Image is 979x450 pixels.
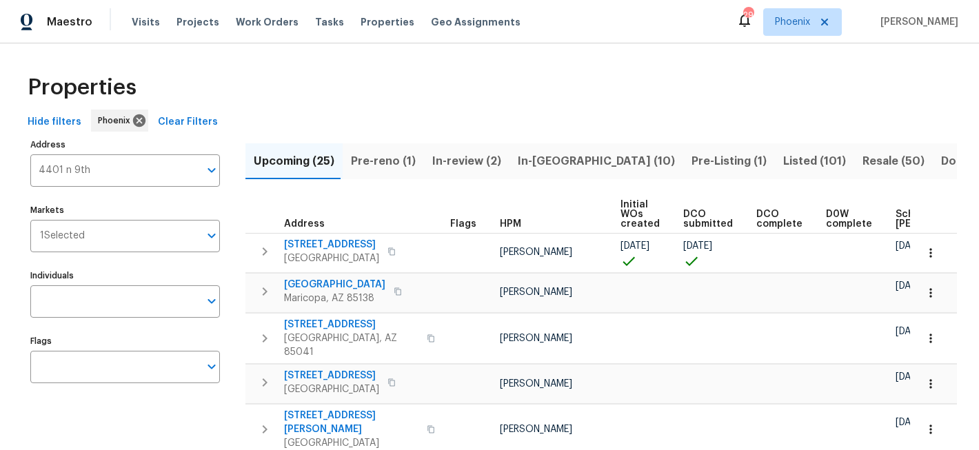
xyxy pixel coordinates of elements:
[284,292,385,305] span: Maricopa, AZ 85138
[40,230,85,242] span: 1 Selected
[896,209,973,229] span: Scheduled [PERSON_NAME]
[500,379,572,389] span: [PERSON_NAME]
[202,357,221,376] button: Open
[500,287,572,297] span: [PERSON_NAME]
[692,152,767,171] span: Pre-Listing (1)
[620,200,660,229] span: Initial WOs created
[862,152,925,171] span: Resale (50)
[500,219,521,229] span: HPM
[30,337,220,345] label: Flags
[158,114,218,131] span: Clear Filters
[254,152,334,171] span: Upcoming (25)
[176,15,219,29] span: Projects
[91,110,148,132] div: Phoenix
[28,81,137,94] span: Properties
[431,15,521,29] span: Geo Assignments
[875,15,958,29] span: [PERSON_NAME]
[896,281,925,291] span: [DATE]
[518,152,675,171] span: In-[GEOGRAPHIC_DATA] (10)
[500,247,572,257] span: [PERSON_NAME]
[284,436,418,450] span: [GEOGRAPHIC_DATA]
[284,369,379,382] span: [STREET_ADDRESS]
[896,327,925,336] span: [DATE]
[450,219,476,229] span: Flags
[30,272,220,280] label: Individuals
[152,110,223,135] button: Clear Filters
[47,15,92,29] span: Maestro
[202,292,221,311] button: Open
[236,15,299,29] span: Work Orders
[432,152,501,171] span: In-review (2)
[284,382,379,396] span: [GEOGRAPHIC_DATA]
[896,418,925,427] span: [DATE]
[826,209,872,229] span: D0W complete
[284,238,379,252] span: [STREET_ADDRESS]
[743,8,753,22] div: 29
[756,209,803,229] span: DCO complete
[284,278,385,292] span: [GEOGRAPHIC_DATA]
[28,114,81,131] span: Hide filters
[783,152,846,171] span: Listed (101)
[500,334,572,343] span: [PERSON_NAME]
[896,372,925,382] span: [DATE]
[683,209,733,229] span: DCO submitted
[361,15,414,29] span: Properties
[284,331,418,359] span: [GEOGRAPHIC_DATA], AZ 85041
[284,318,418,331] span: [STREET_ADDRESS]
[284,252,379,265] span: [GEOGRAPHIC_DATA]
[775,15,810,29] span: Phoenix
[284,409,418,436] span: [STREET_ADDRESS][PERSON_NAME]
[351,152,416,171] span: Pre-reno (1)
[683,241,712,251] span: [DATE]
[30,141,220,149] label: Address
[132,15,160,29] span: Visits
[22,110,87,135] button: Hide filters
[202,226,221,245] button: Open
[202,161,221,180] button: Open
[98,114,136,127] span: Phoenix
[315,17,344,27] span: Tasks
[284,219,325,229] span: Address
[620,241,649,251] span: [DATE]
[896,241,925,251] span: [DATE]
[500,425,572,434] span: [PERSON_NAME]
[30,206,220,214] label: Markets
